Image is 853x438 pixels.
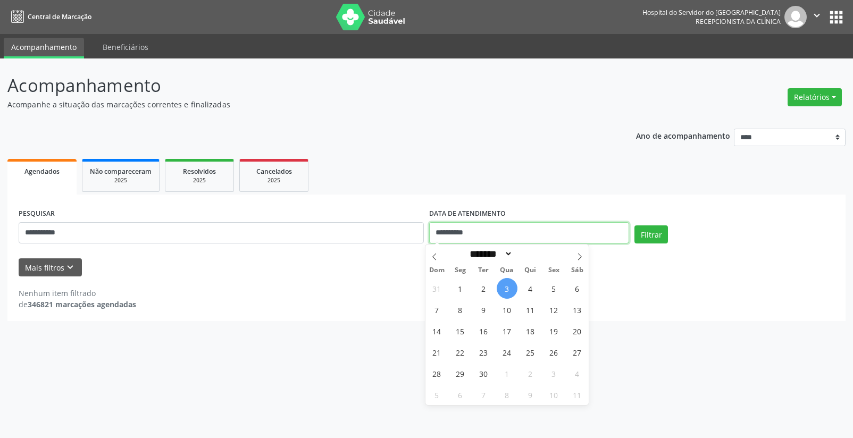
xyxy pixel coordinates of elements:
[28,299,136,309] strong: 346821 marcações agendadas
[450,342,471,363] span: Setembro 22, 2025
[520,384,541,405] span: Outubro 9, 2025
[543,278,564,299] span: Setembro 5, 2025
[466,248,513,259] select: Month
[426,384,447,405] span: Outubro 5, 2025
[28,12,91,21] span: Central de Marcação
[495,267,519,274] span: Qua
[473,342,494,363] span: Setembro 23, 2025
[696,17,781,26] span: Recepcionista da clínica
[90,167,152,176] span: Não compareceram
[19,299,136,310] div: de
[567,363,588,384] span: Outubro 4, 2025
[450,384,471,405] span: Outubro 6, 2025
[497,363,517,384] span: Outubro 1, 2025
[450,363,471,384] span: Setembro 29, 2025
[426,299,447,320] span: Setembro 7, 2025
[520,363,541,384] span: Outubro 2, 2025
[426,363,447,384] span: Setembro 28, 2025
[807,6,827,28] button: 
[473,321,494,341] span: Setembro 16, 2025
[543,299,564,320] span: Setembro 12, 2025
[497,384,517,405] span: Outubro 8, 2025
[24,167,60,176] span: Agendados
[542,267,565,274] span: Sex
[497,299,517,320] span: Setembro 10, 2025
[567,321,588,341] span: Setembro 20, 2025
[473,384,494,405] span: Outubro 7, 2025
[473,299,494,320] span: Setembro 9, 2025
[90,176,152,184] div: 2025
[520,321,541,341] span: Setembro 18, 2025
[642,8,781,17] div: Hospital do Servidor do [GEOGRAPHIC_DATA]
[497,278,517,299] span: Setembro 3, 2025
[543,321,564,341] span: Setembro 19, 2025
[543,384,564,405] span: Outubro 10, 2025
[256,167,292,176] span: Cancelados
[426,321,447,341] span: Setembro 14, 2025
[543,363,564,384] span: Outubro 3, 2025
[519,267,542,274] span: Qui
[634,225,668,243] button: Filtrar
[173,176,226,184] div: 2025
[513,248,548,259] input: Year
[520,278,541,299] span: Setembro 4, 2025
[473,363,494,384] span: Setembro 30, 2025
[64,262,76,273] i: keyboard_arrow_down
[565,267,589,274] span: Sáb
[7,8,91,26] a: Central de Marcação
[520,299,541,320] span: Setembro 11, 2025
[788,88,842,106] button: Relatórios
[497,321,517,341] span: Setembro 17, 2025
[183,167,216,176] span: Resolvidos
[567,299,588,320] span: Setembro 13, 2025
[636,129,730,142] p: Ano de acompanhamento
[425,267,449,274] span: Dom
[7,72,594,99] p: Acompanhamento
[827,8,846,27] button: apps
[473,278,494,299] span: Setembro 2, 2025
[95,38,156,56] a: Beneficiários
[247,176,300,184] div: 2025
[567,342,588,363] span: Setembro 27, 2025
[429,206,506,222] label: DATA DE ATENDIMENTO
[450,299,471,320] span: Setembro 8, 2025
[426,278,447,299] span: Agosto 31, 2025
[450,278,471,299] span: Setembro 1, 2025
[567,278,588,299] span: Setembro 6, 2025
[19,206,55,222] label: PESQUISAR
[811,10,823,21] i: 
[472,267,495,274] span: Ter
[426,342,447,363] span: Setembro 21, 2025
[4,38,84,58] a: Acompanhamento
[7,99,594,110] p: Acompanhe a situação das marcações correntes e finalizadas
[497,342,517,363] span: Setembro 24, 2025
[448,267,472,274] span: Seg
[450,321,471,341] span: Setembro 15, 2025
[784,6,807,28] img: img
[520,342,541,363] span: Setembro 25, 2025
[19,258,82,277] button: Mais filtroskeyboard_arrow_down
[19,288,136,299] div: Nenhum item filtrado
[567,384,588,405] span: Outubro 11, 2025
[543,342,564,363] span: Setembro 26, 2025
